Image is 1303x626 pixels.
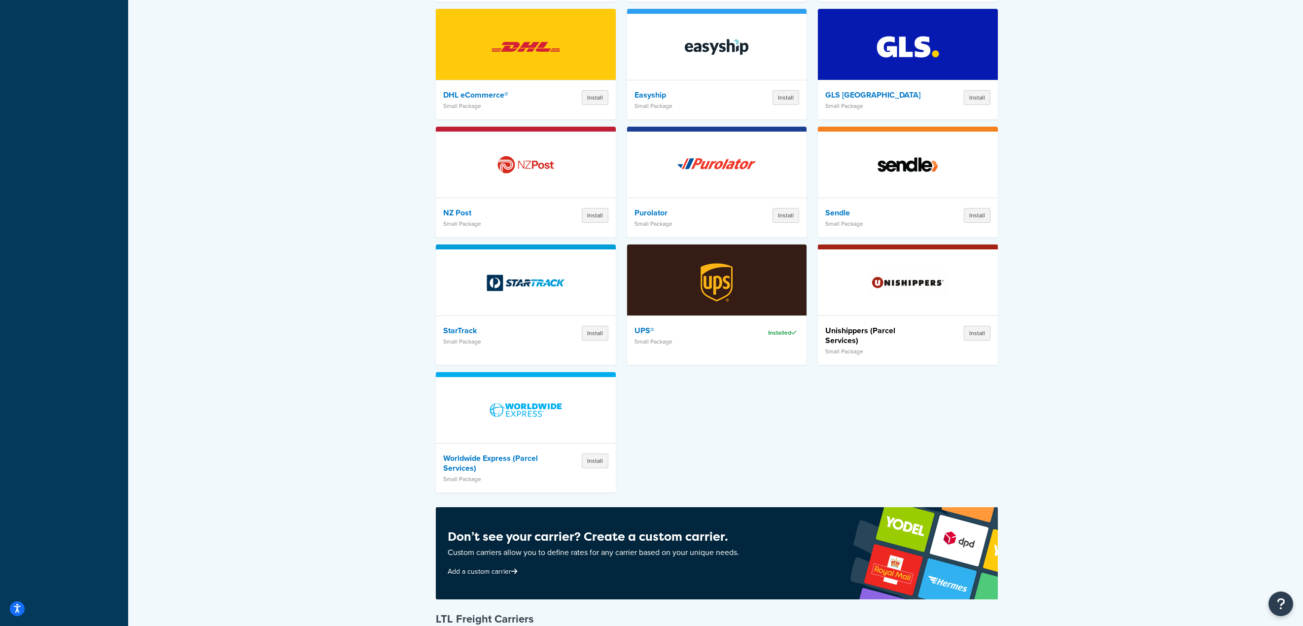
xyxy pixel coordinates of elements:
[818,244,998,365] a: Unishippers (Parcel Services)Unishippers (Parcel Services)Small PackageInstall
[634,103,737,109] p: Small Package
[673,248,760,317] img: UPS®
[964,208,990,223] button: Install
[582,90,608,105] button: Install
[825,208,927,218] h4: Sendle
[825,220,927,227] p: Small Package
[448,528,739,546] h4: Don’t see your carrier? Create a custom carrier.
[483,376,569,445] img: Worldwide Express (Parcel Services)
[627,244,807,365] a: UPS®UPS®Small PackageInstalled
[673,130,760,199] img: Purolator
[582,326,608,341] button: Install
[627,127,807,237] a: PurolatorPurolatorSmall PackageInstall
[773,208,799,223] button: Install
[634,220,737,227] p: Small Package
[443,208,545,218] h4: NZ Post
[865,248,951,317] img: Unishippers (Parcel Services)
[673,12,760,81] img: Easyship
[448,546,739,559] p: Custom carriers allow you to define rates for any carrier based on your unique needs.
[443,103,545,109] p: Small Package
[443,476,545,483] p: Small Package
[443,220,545,227] p: Small Package
[825,103,927,109] p: Small Package
[443,453,545,473] h4: Worldwide Express (Parcel Services)
[634,326,737,336] h4: UPS®
[818,9,998,119] a: GLS CanadaGLS [GEOGRAPHIC_DATA]Small PackageInstall
[964,326,990,341] button: Install
[483,12,569,81] img: DHL eCommerce®
[436,372,616,492] a: Worldwide Express (Parcel Services)Worldwide Express (Parcel Services)Small PackageInstall
[865,130,951,199] img: Sendle
[582,453,608,468] button: Install
[743,326,799,340] div: Installed
[964,90,990,105] button: Install
[443,90,545,100] h4: DHL eCommerce®
[483,248,569,317] img: StarTrack
[436,9,616,119] a: DHL eCommerce®DHL eCommerce®Small PackageInstall
[825,90,927,100] h4: GLS [GEOGRAPHIC_DATA]
[773,90,799,105] button: Install
[436,244,616,365] a: StarTrack StarTrackSmall PackageInstall
[443,326,545,336] h4: StarTrack
[634,338,737,345] p: Small Package
[627,9,807,119] a: EasyshipEasyshipSmall PackageInstall
[634,90,737,100] h4: Easyship
[865,12,951,81] img: GLS Canada
[825,326,927,346] h4: Unishippers (Parcel Services)
[448,566,520,577] a: Add a custom carrier
[818,127,998,237] a: Sendle SendleSmall PackageInstall
[483,130,569,199] img: NZ Post
[443,338,545,345] p: Small Package
[634,208,737,218] h4: Purolator
[825,348,927,355] p: Small Package
[582,208,608,223] button: Install
[1268,591,1293,616] button: Open Resource Center
[436,127,616,237] a: NZ PostNZ PostSmall PackageInstall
